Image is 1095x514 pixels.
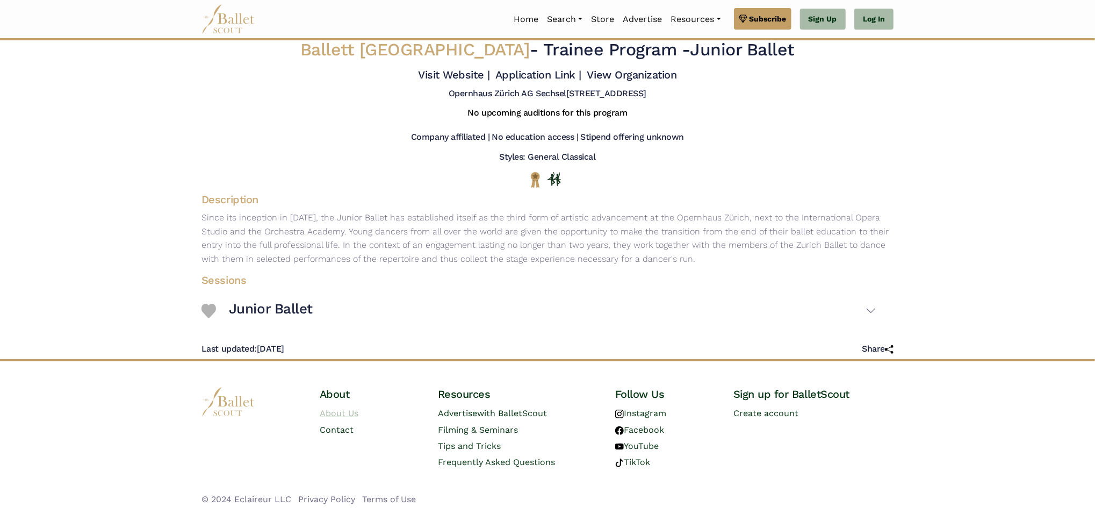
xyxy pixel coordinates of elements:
h4: Resources [438,387,598,401]
a: Search [543,8,587,31]
span: Ballett [GEOGRAPHIC_DATA] [300,39,530,60]
a: Subscribe [734,8,791,30]
img: In Person [547,172,561,186]
img: gem.svg [739,13,747,25]
h4: Sign up for BalletScout [733,387,894,401]
a: Create account [733,408,798,418]
img: National [529,172,542,188]
h4: About [320,387,421,401]
a: Visit Website | [418,68,489,81]
h4: Sessions [193,273,885,287]
a: Application Link | [495,68,581,81]
a: Filming & Seminars [438,425,518,435]
a: Terms of Use [362,494,416,504]
a: Instagram [615,408,666,418]
img: youtube logo [615,442,624,451]
a: About Us [320,408,358,418]
a: Facebook [615,425,664,435]
a: Home [509,8,543,31]
h5: Stipend offering unknown [580,132,683,143]
img: tiktok logo [615,459,624,467]
h5: [DATE] [201,344,284,355]
img: facebook logo [615,426,624,435]
a: Resources [666,8,725,31]
span: Subscribe [750,13,787,25]
a: Store [587,8,618,31]
a: Advertisewith BalletScout [438,408,547,418]
a: Contact [320,425,354,435]
a: Tips and Tricks [438,441,501,451]
button: Junior Ballet [229,296,876,327]
h4: Description [193,192,902,206]
span: Trainee Program - [543,39,690,60]
a: Sign Up [800,9,846,30]
a: Log In [854,9,894,30]
h2: - Junior Ballet [261,39,834,61]
a: View Organization [587,68,677,81]
h5: Styles: General Classical [499,152,595,163]
a: YouTube [615,441,659,451]
h5: No upcoming auditions for this program [468,108,628,119]
a: Frequently Asked Questions [438,457,555,467]
h3: Junior Ballet [229,300,313,318]
h5: Company affiliated | [411,132,489,143]
img: instagram logo [615,410,624,418]
li: © 2024 Eclaireur LLC [201,492,291,506]
img: Heart [201,304,216,318]
a: TikTok [615,457,650,467]
h5: No education access | [492,132,579,143]
h4: Follow Us [615,387,716,401]
a: Advertise [618,8,666,31]
a: Privacy Policy [298,494,355,504]
span: with BalletScout [477,408,547,418]
h5: Share [862,344,894,355]
p: Since its inception in [DATE], the Junior Ballet has established itself as the third form of arti... [193,211,902,266]
img: logo [201,387,255,417]
h5: Opernhaus Zürich AG Sechsel[STREET_ADDRESS] [449,88,646,99]
span: Last updated: [201,344,257,354]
